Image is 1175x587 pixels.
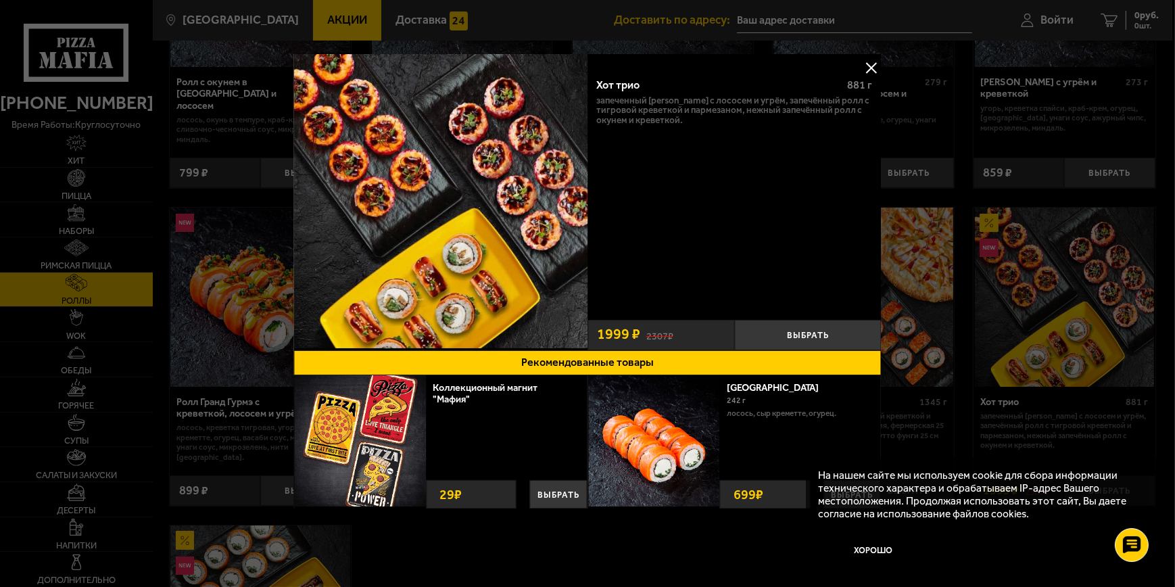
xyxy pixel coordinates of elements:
button: Выбрать [734,320,881,350]
strong: 29 ₽ [436,481,465,508]
span: 881 г [847,78,872,91]
p: лосось, Сыр креметте, огурец. [727,407,871,419]
span: 242 г [727,396,746,405]
a: Хот трио [294,54,588,350]
span: 1999 ₽ [597,327,640,342]
strong: 699 ₽ [730,481,767,508]
button: Рекомендованные товары [294,350,882,375]
p: Запеченный [PERSON_NAME] с лососем и угрём, Запечённый ролл с тигровой креветкой и пармезаном, Не... [597,95,872,124]
button: Выбрать [530,480,587,509]
a: Коллекционный магнит "Мафия" [433,381,537,405]
button: Хорошо [818,532,928,569]
div: Хот трио [597,78,836,92]
p: На нашем сайте мы используем cookie для сбора информации технического характера и обрабатываем IP... [818,469,1138,520]
s: 2307 ₽ [646,329,673,342]
a: [GEOGRAPHIC_DATA] [727,381,832,394]
img: Хот трио [294,54,588,348]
